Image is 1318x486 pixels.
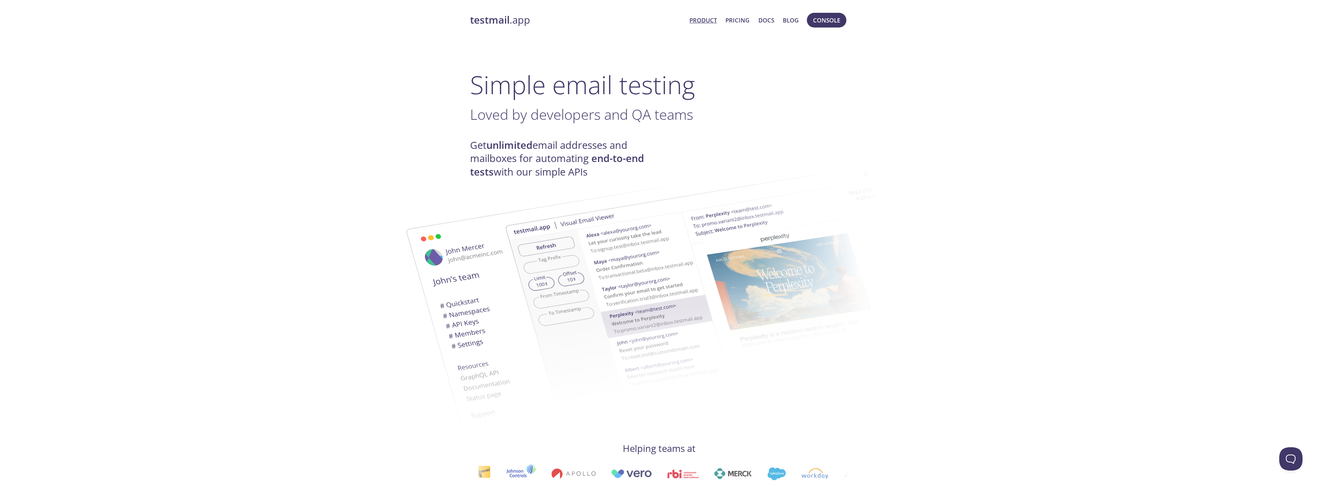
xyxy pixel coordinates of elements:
[813,15,840,25] span: Console
[714,468,751,479] img: merck
[807,13,846,28] button: Console
[470,442,848,455] h4: Helping teams at
[783,15,799,25] a: Blog
[470,13,510,27] strong: testmail
[801,468,829,479] img: workday
[551,468,595,479] img: apollo
[470,139,659,179] h4: Get email addresses and mailboxes for automating with our simple APIs
[470,105,693,124] span: Loved by developers and QA teams
[689,15,717,25] a: Product
[667,469,698,478] img: rbi
[377,179,796,442] img: testmail-email-viewer
[767,467,786,480] img: salesforce
[477,465,490,482] img: interac
[470,70,848,100] h1: Simple email testing
[470,14,684,27] a: testmail.app
[486,138,532,152] strong: unlimited
[1279,447,1302,470] iframe: Help Scout Beacon - Open
[611,469,652,478] img: vero
[506,464,536,483] img: johnsoncontrols
[725,15,749,25] a: Pricing
[470,152,644,178] strong: end-to-end tests
[758,15,774,25] a: Docs
[505,154,923,417] img: testmail-email-viewer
